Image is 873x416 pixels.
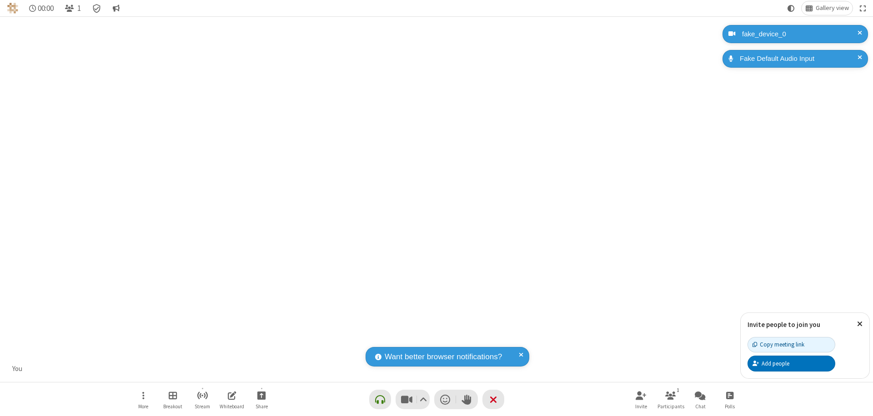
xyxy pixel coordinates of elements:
[856,1,870,15] button: Fullscreen
[417,390,429,409] button: Video setting
[687,386,714,412] button: Open chat
[657,404,684,409] span: Participants
[456,390,478,409] button: Raise hand
[802,1,853,15] button: Change layout
[189,386,216,412] button: Start streaming
[25,1,58,15] div: Timer
[248,386,275,412] button: Start sharing
[753,340,804,349] div: Copy meeting link
[163,404,182,409] span: Breakout
[220,404,244,409] span: Whiteboard
[674,386,682,394] div: 1
[716,386,743,412] button: Open poll
[159,386,186,412] button: Manage Breakout Rooms
[748,337,835,352] button: Copy meeting link
[739,29,861,40] div: fake_device_0
[816,5,849,12] span: Gallery view
[737,54,861,64] div: Fake Default Audio Input
[88,1,105,15] div: Meeting details Encryption enabled
[77,4,81,13] span: 1
[9,364,26,374] div: You
[695,404,706,409] span: Chat
[369,390,391,409] button: Connect your audio
[218,386,246,412] button: Open shared whiteboard
[657,386,684,412] button: Open participant list
[256,404,268,409] span: Share
[138,404,148,409] span: More
[748,356,835,371] button: Add people
[635,404,647,409] span: Invite
[396,390,430,409] button: Stop video (⌘+Shift+V)
[109,1,123,15] button: Conversation
[725,404,735,409] span: Polls
[434,390,456,409] button: Send a reaction
[7,3,18,14] img: QA Selenium DO NOT DELETE OR CHANGE
[130,386,157,412] button: Open menu
[195,404,210,409] span: Stream
[482,390,504,409] button: End or leave meeting
[61,1,85,15] button: Open participant list
[38,4,54,13] span: 00:00
[748,320,820,329] label: Invite people to join you
[385,351,502,363] span: Want better browser notifications?
[784,1,798,15] button: Using system theme
[850,313,869,335] button: Close popover
[627,386,655,412] button: Invite participants (⌘+Shift+I)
